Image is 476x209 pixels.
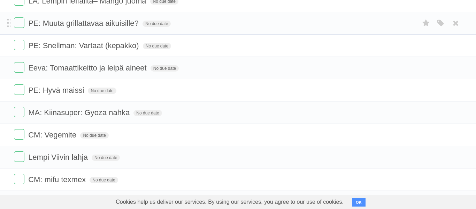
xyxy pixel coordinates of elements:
[28,175,87,184] span: CM: mifu texmex
[80,132,108,139] span: No due date
[14,174,24,184] label: Done
[133,110,162,116] span: No due date
[352,198,366,207] button: OK
[14,151,24,162] label: Done
[88,88,116,94] span: No due date
[28,19,140,28] span: PE: Muuta grillattavaa aikuisille?
[28,86,86,95] span: PE: Hyvä maissi
[28,153,90,162] span: Lempi Viivin lahja
[14,107,24,117] label: Done
[143,21,171,27] span: No due date
[143,43,171,49] span: No due date
[14,129,24,140] label: Done
[28,41,141,50] span: PE: Snellman: Vartaat (kepakko)
[92,155,120,161] span: No due date
[28,130,78,139] span: CM: Vegemite
[420,17,433,29] label: Star task
[28,108,131,117] span: MA: Kiinasuper: Gyoza nahka
[109,195,351,209] span: Cookies help us deliver our services. By using our services, you agree to our use of cookies.
[14,17,24,28] label: Done
[151,65,179,72] span: No due date
[14,40,24,50] label: Done
[28,64,148,72] span: Eeva: Tomaattikeitto ja leipä aineet
[14,84,24,95] label: Done
[90,177,118,183] span: No due date
[14,62,24,73] label: Done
